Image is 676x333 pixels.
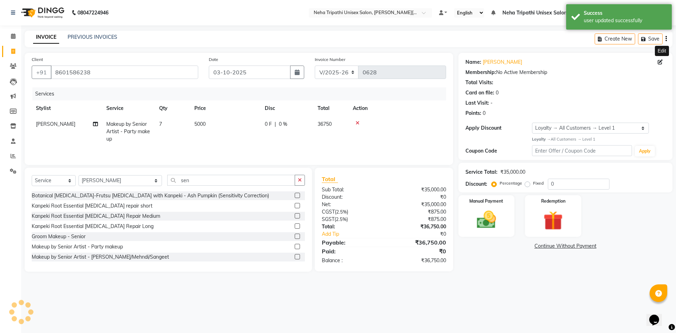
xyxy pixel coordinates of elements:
[33,31,59,44] a: INVOICE
[465,180,487,188] div: Discount:
[317,230,395,238] a: Add Tip
[483,58,522,66] a: [PERSON_NAME]
[635,146,655,156] button: Apply
[584,17,666,24] div: user updated successfully
[318,121,332,127] span: 36750
[336,216,346,222] span: 2.5%
[384,208,451,216] div: ₹875.00
[194,121,206,127] span: 5000
[465,99,489,107] div: Last Visit:
[336,209,347,215] span: 2.5%
[32,253,169,261] div: Makeup by Senior Artist - [PERSON_NAME]/Mehndi/Sangeet
[317,208,384,216] div: ( )
[483,110,486,117] div: 0
[595,33,635,44] button: Create New
[465,89,494,97] div: Card on file:
[638,33,663,44] button: Save
[279,121,287,128] span: 0 %
[349,100,446,116] th: Action
[502,9,663,17] span: Neha Tripathi Unisex Salon, [PERSON_NAME][GEOGRAPHIC_DATA]
[265,121,272,128] span: 0 F
[384,257,451,264] div: ₹36,750.00
[537,209,569,233] img: _gift.svg
[322,209,335,215] span: CGST
[465,147,532,155] div: Coupon Code
[317,223,384,230] div: Total:
[317,193,384,201] div: Discount:
[500,180,522,186] label: Percentage
[106,121,150,142] span: Makeup by Senior Artist - Party makeup
[490,99,493,107] div: -
[51,66,198,79] input: Search by Name/Mobile/Email/Code
[465,58,481,66] div: Name:
[541,198,565,204] label: Redemption
[32,223,154,230] div: Kanpeki Root Essential [MEDICAL_DATA] Repair Long
[395,230,451,238] div: ₹0
[384,193,451,201] div: ₹0
[32,192,269,199] div: Botanical [MEDICAL_DATA]-Frutsu [MEDICAL_DATA] with Kanpeki - Ash Pumpkin (Sensitivity Correction)
[32,233,86,240] div: Groom Makeup - Senior
[465,69,496,76] div: Membership:
[646,305,669,326] iframe: chat widget
[584,10,666,17] div: Success
[471,209,502,231] img: _cash.svg
[384,223,451,230] div: ₹36,750.00
[313,100,349,116] th: Total
[532,137,551,142] strong: Loyalty →
[32,87,451,100] div: Services
[261,100,313,116] th: Disc
[68,34,117,40] a: PREVIOUS INVOICES
[384,247,451,255] div: ₹0
[36,121,75,127] span: [PERSON_NAME]
[465,124,532,132] div: Apply Discount
[32,56,43,63] label: Client
[315,56,345,63] label: Invoice Number
[532,145,632,156] input: Enter Offer / Coupon Code
[317,201,384,208] div: Net:
[384,216,451,223] div: ₹875.00
[532,136,665,142] div: All Customers → Level 1
[460,242,671,250] a: Continue Without Payment
[167,175,295,186] input: Search or Scan
[500,168,525,176] div: ₹35,000.00
[322,216,334,222] span: SGST
[275,121,276,128] span: |
[32,212,160,220] div: Kanpeki Root Essential [MEDICAL_DATA] Repair Medium
[155,100,190,116] th: Qty
[317,238,384,247] div: Payable:
[317,216,384,223] div: ( )
[317,186,384,193] div: Sub Total:
[465,69,665,76] div: No Active Membership
[77,3,108,23] b: 08047224946
[102,100,155,116] th: Service
[317,257,384,264] div: Balance :
[322,175,338,183] span: Total
[533,180,544,186] label: Fixed
[32,202,152,210] div: Kanpeki Root Essential [MEDICAL_DATA] repair short
[496,89,499,97] div: 0
[384,238,451,247] div: ₹36,750.00
[384,201,451,208] div: ₹35,000.00
[317,247,384,255] div: Paid:
[465,168,497,176] div: Service Total:
[32,243,123,251] div: Makeup by Senior Artist - Party makeup
[32,66,51,79] button: +91
[159,121,162,127] span: 7
[384,186,451,193] div: ₹35,000.00
[465,110,481,117] div: Points:
[209,56,218,63] label: Date
[469,198,503,204] label: Manual Payment
[32,100,102,116] th: Stylist
[190,100,261,116] th: Price
[655,46,669,56] div: Edit
[18,3,66,23] img: logo
[465,79,493,86] div: Total Visits:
